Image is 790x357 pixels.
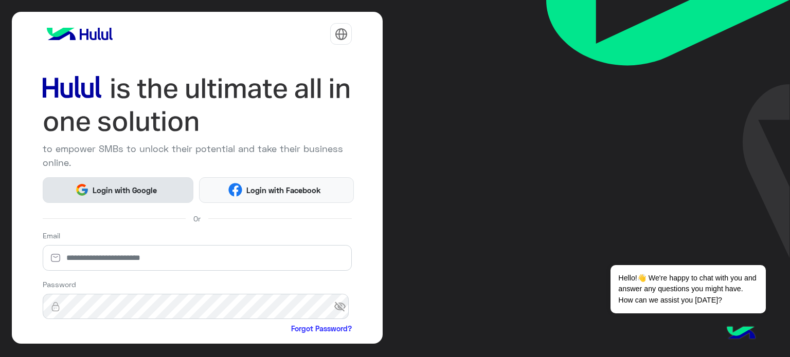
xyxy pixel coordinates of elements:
[611,265,765,313] span: Hello!👋 We're happy to chat with you and answer any questions you might have. How can we assist y...
[43,24,117,44] img: logo
[43,279,76,290] label: Password
[43,72,352,138] img: hululLoginTitle_EN.svg
[335,28,348,41] img: tab
[291,323,352,334] a: Forgot Password?
[228,183,242,197] img: Facebook
[43,142,352,170] p: to empower SMBs to unlock their potential and take their business online.
[43,302,68,312] img: lock
[75,183,89,197] img: Google
[723,316,759,352] img: hulul-logo.png
[334,297,352,316] span: visibility_off
[242,184,325,196] span: Login with Facebook
[193,213,201,224] span: Or
[43,177,193,203] button: Login with Google
[43,253,68,263] img: email
[199,177,354,203] button: Login with Facebook
[89,184,161,196] span: Login with Google
[43,230,60,241] label: Email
